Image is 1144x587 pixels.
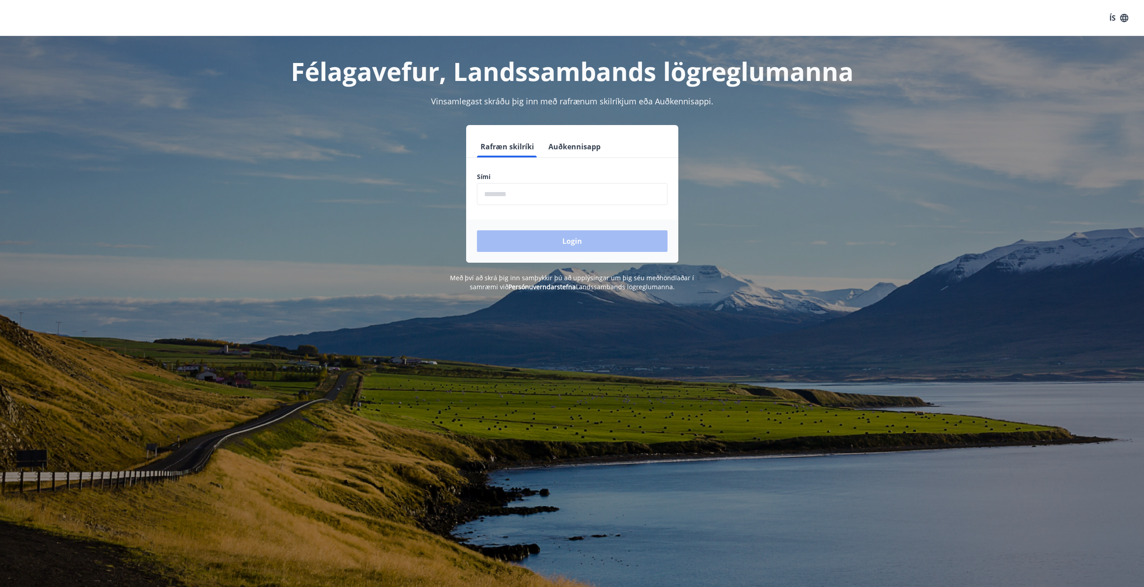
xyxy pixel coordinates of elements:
[545,136,604,157] button: Auðkennisapp
[1104,10,1133,26] button: ÍS
[431,96,713,107] span: Vinsamlegast skráðu þig inn með rafrænum skilríkjum eða Auðkennisappi.
[259,54,885,88] h1: Félagavefur, Landssambands lögreglumanna
[508,282,576,291] a: Persónuverndarstefna
[477,172,668,181] label: Sími
[450,273,694,291] span: Með því að skrá þig inn samþykkir þú að upplýsingar um þig séu meðhöndlaðar í samræmi við Landssa...
[477,136,538,157] button: Rafræn skilríki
